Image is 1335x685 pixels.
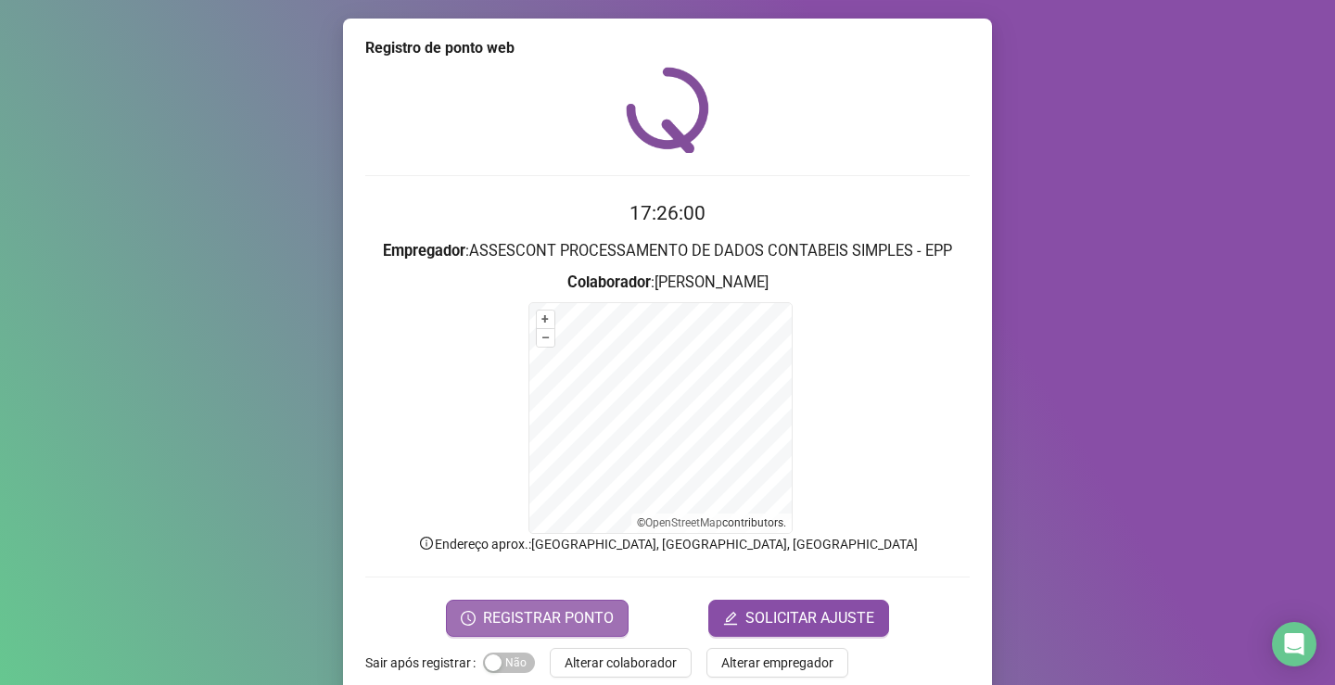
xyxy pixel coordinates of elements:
[637,516,786,529] li: © contributors.
[745,607,874,629] span: SOLICITAR AJUSTE
[567,273,651,291] strong: Colaborador
[446,600,629,637] button: REGISTRAR PONTO
[645,516,722,529] a: OpenStreetMap
[365,239,970,263] h3: : ASSESCONT PROCESSAMENTO DE DADOS CONTABEIS SIMPLES - EPP
[723,611,738,626] span: edit
[708,600,889,637] button: editSOLICITAR AJUSTE
[706,648,848,678] button: Alterar empregador
[365,648,483,678] label: Sair após registrar
[483,607,614,629] span: REGISTRAR PONTO
[626,67,709,153] img: QRPoint
[550,648,692,678] button: Alterar colaborador
[365,37,970,59] div: Registro de ponto web
[565,653,677,673] span: Alterar colaborador
[418,535,435,552] span: info-circle
[383,242,465,260] strong: Empregador
[1272,622,1316,666] div: Open Intercom Messenger
[365,271,970,295] h3: : [PERSON_NAME]
[629,202,706,224] time: 17:26:00
[365,534,970,554] p: Endereço aprox. : [GEOGRAPHIC_DATA], [GEOGRAPHIC_DATA], [GEOGRAPHIC_DATA]
[537,329,554,347] button: –
[461,611,476,626] span: clock-circle
[721,653,833,673] span: Alterar empregador
[537,311,554,328] button: +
